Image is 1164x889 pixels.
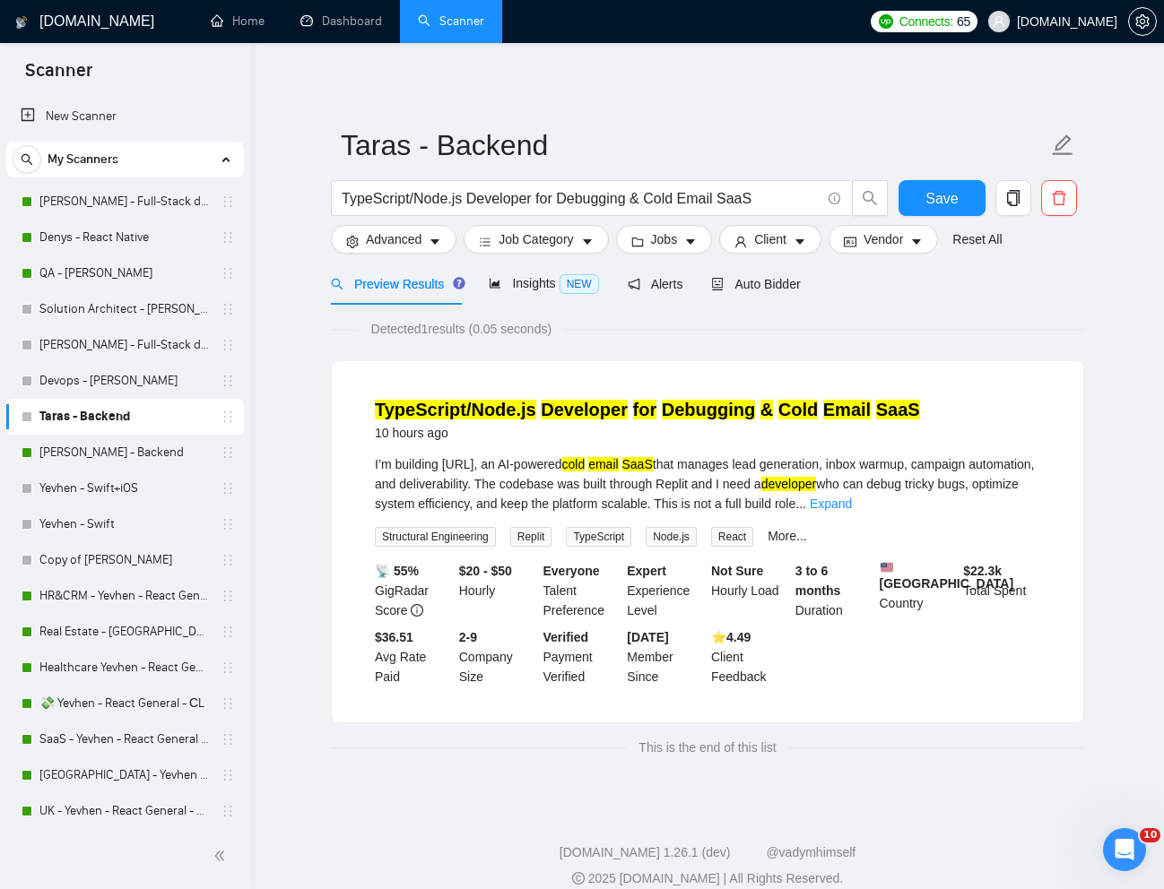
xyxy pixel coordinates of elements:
[39,255,210,291] a: QA - [PERSON_NAME]
[623,561,708,620] div: Experience Level
[221,445,235,460] span: holder
[880,561,1014,591] b: [GEOGRAPHIC_DATA]
[792,561,876,620] div: Duration
[221,517,235,531] span: holder
[768,529,807,543] a: More...
[562,457,586,471] mark: cold
[346,235,359,248] span: setting
[221,481,235,496] span: holder
[11,57,107,95] span: Scanner
[221,660,235,675] span: holder
[626,738,788,757] span: This is the end of this list
[1103,828,1146,871] iframe: Intercom live chat
[13,145,41,174] button: search
[627,630,668,644] b: [DATE]
[844,235,856,248] span: idcard
[734,235,747,248] span: user
[823,400,871,419] mark: Email
[464,225,608,254] button: barsJob Categorycaret-down
[1140,828,1160,842] span: 10
[371,627,456,686] div: Avg Rate Paid
[375,400,536,419] mark: TypeScript/Node.js
[489,277,501,289] span: area-chart
[39,291,210,327] a: Solution Architect - [PERSON_NAME]
[459,564,512,578] b: $20 - $50
[342,187,821,210] input: Search Freelance Jobs...
[359,319,565,339] span: Detected 1 results (0.05 seconds)
[1129,14,1156,29] span: setting
[881,561,893,574] img: 🇺🇸
[221,625,235,639] span: holder
[879,14,893,29] img: upwork-logo.png
[221,732,235,747] span: holder
[221,804,235,818] span: holder
[375,630,413,644] b: $36.51
[221,266,235,281] span: holder
[1051,134,1074,157] span: edit
[794,235,806,248] span: caret-down
[221,230,235,245] span: holder
[39,578,210,614] a: HR&CRM - Yevhen - React General - СL
[852,180,888,216] button: search
[993,15,1005,28] span: user
[375,400,920,419] a: TypeScript/Node.js Developer for Debugging & Cold Email SaaS
[459,630,477,644] b: 2-9
[39,614,210,650] a: Real Estate - [GEOGRAPHIC_DATA] - React General - СL
[6,99,244,134] li: New Scanner
[581,235,594,248] span: caret-down
[560,274,599,294] span: NEW
[418,13,484,29] a: searchScanner
[510,527,552,547] span: Replit
[795,496,806,511] span: ...
[616,225,713,254] button: folderJobscaret-down
[540,561,624,620] div: Talent Preference
[960,561,1044,620] div: Total Spent
[39,686,210,721] a: 💸 Yevhen - React General - СL
[628,278,640,290] span: notification
[21,99,230,134] a: New Scanner
[651,229,678,249] span: Jobs
[221,589,235,603] span: holder
[631,235,644,248] span: folder
[957,12,970,31] span: 65
[411,604,423,617] span: info-circle
[39,220,210,255] a: Denys - React Native
[341,123,1047,168] input: Scanner name...
[479,235,491,248] span: bars
[221,194,235,209] span: holder
[760,400,773,419] mark: &
[684,235,697,248] span: caret-down
[708,561,792,620] div: Hourly Load
[876,561,960,620] div: Country
[331,225,456,254] button: settingAdvancedcaret-down
[371,561,456,620] div: GigRadar Score
[39,435,210,470] a: [PERSON_NAME] - Backend
[265,869,1150,888] div: 2025 [DOMAIN_NAME] | All Rights Reserved.
[1042,190,1076,206] span: delete
[899,180,986,216] button: Save
[560,845,731,859] a: [DOMAIN_NAME] 1.26.1 (dev)
[864,229,903,249] span: Vendor
[1041,180,1077,216] button: delete
[221,410,235,424] span: holder
[711,278,724,290] span: robot
[572,872,585,885] span: copyright
[622,457,653,471] mark: SaaS
[754,229,786,249] span: Client
[1128,7,1157,36] button: setting
[366,229,421,249] span: Advanced
[910,235,923,248] span: caret-down
[810,496,852,511] a: Expand
[221,553,235,567] span: holder
[451,275,467,291] div: Tooltip anchor
[646,527,697,547] span: Node.js
[628,277,683,291] span: Alerts
[39,793,210,829] a: UK - Yevhen - React General - СL
[627,564,666,578] b: Expert
[39,650,210,686] a: Healthcare Yevhen - React General - СL
[499,229,573,249] span: Job Category
[925,187,958,210] span: Save
[711,527,753,547] span: React
[48,142,118,177] span: My Scanners
[456,561,540,620] div: Hourly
